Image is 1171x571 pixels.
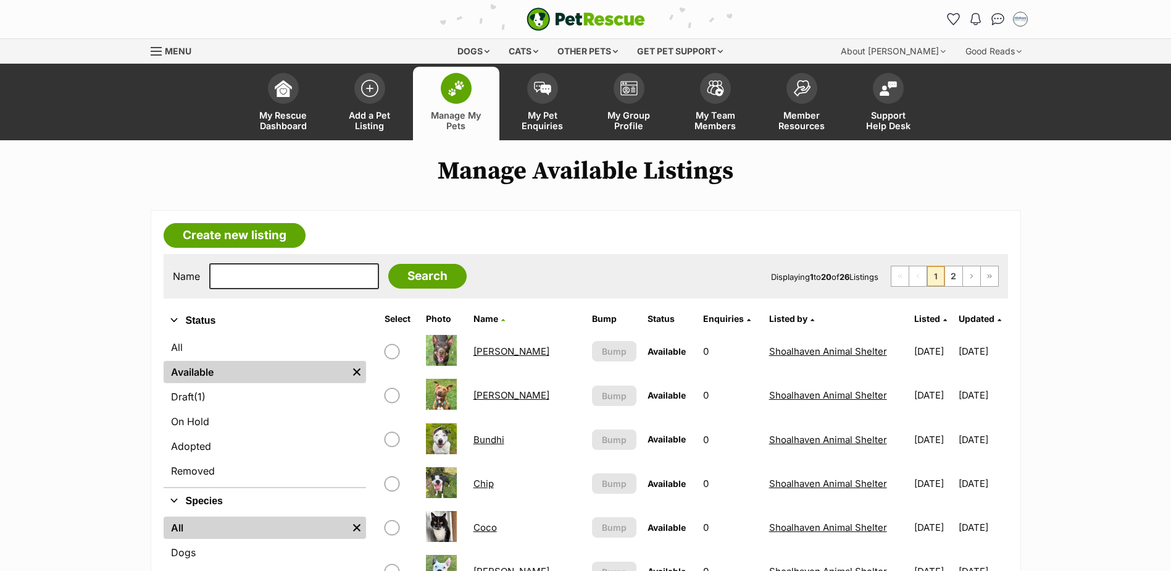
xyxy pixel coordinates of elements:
[769,313,814,324] a: Listed by
[909,330,957,373] td: [DATE]
[927,266,944,286] span: Page 1
[473,313,498,324] span: Name
[348,517,366,539] a: Remove filter
[880,81,897,96] img: help-desk-icon-fdf02630f3aa405de69fd3d07c3f3aa587a6932b1a1747fa1d2bba05be0121f9.svg
[959,506,1007,549] td: [DATE]
[240,67,327,140] a: My Rescue Dashboard
[549,39,627,64] div: Other pets
[164,223,306,248] a: Create new listing
[648,522,686,533] span: Available
[164,361,348,383] a: Available
[698,330,763,373] td: 0
[628,39,731,64] div: Get pet support
[707,80,724,96] img: team-members-icon-5396bd8760b3fe7c0b43da4ab00e1e3bb1a5d9ba89233759b79545d2d3fc5d0d.svg
[164,410,366,433] a: On Hold
[592,473,636,494] button: Bump
[672,67,759,140] a: My Team Members
[499,67,586,140] a: My Pet Enquiries
[275,80,292,97] img: dashboard-icon-eb2f2d2d3e046f16d808141f083e7271f6b2e854fb5c12c21221c1fb7104beca.svg
[602,345,627,358] span: Bump
[703,313,751,324] a: Enquiries
[648,434,686,444] span: Available
[592,341,636,362] button: Bump
[861,110,916,131] span: Support Help Desk
[914,313,947,324] a: Listed
[173,271,200,282] label: Name
[959,313,1001,324] a: Updated
[592,517,636,538] button: Bump
[380,309,420,329] th: Select
[959,374,1007,417] td: [DATE]
[592,386,636,406] button: Bump
[515,110,570,131] span: My Pet Enquiries
[698,506,763,549] td: 0
[164,313,366,329] button: Status
[759,67,845,140] a: Member Resources
[648,346,686,357] span: Available
[194,389,206,404] span: (1)
[959,462,1007,505] td: [DATE]
[602,389,627,402] span: Bump
[698,462,763,505] td: 0
[342,110,398,131] span: Add a Pet Listing
[845,67,931,140] a: Support Help Desk
[413,67,499,140] a: Manage My Pets
[388,264,467,289] input: Search
[534,82,551,95] img: pet-enquiries-icon-7e3ad2cf08bfb03b45e93fb7055b45f3efa6380592205ae92323e6603595dc1f.svg
[473,478,494,489] a: Chip
[769,522,887,533] a: Shoalhaven Animal Shelter
[587,309,641,329] th: Bump
[165,46,191,56] span: Menu
[959,330,1007,373] td: [DATE]
[769,345,887,357] a: Shoalhaven Animal Shelter
[473,434,504,446] a: Bundhi
[527,7,645,31] a: PetRescue
[448,80,465,96] img: manage-my-pets-icon-02211641906a0b7f246fdf0571729dbe1e7629f14944591b6c1af311fb30b64b.svg
[771,272,878,282] span: Displaying to of Listings
[164,517,348,539] a: All
[473,389,549,401] a: [PERSON_NAME]
[703,313,744,324] span: translation missing: en.admin.listings.index.attributes.enquiries
[449,39,498,64] div: Dogs
[348,361,366,383] a: Remove filter
[909,266,927,286] span: Previous page
[914,313,940,324] span: Listed
[164,334,366,487] div: Status
[909,506,957,549] td: [DATE]
[688,110,743,131] span: My Team Members
[909,462,957,505] td: [DATE]
[648,390,686,400] span: Available
[793,80,811,96] img: member-resources-icon-8e73f808a243e03378d46382f2149f9095a855e16c252ad45f914b54edf8863c.svg
[164,336,366,358] a: All
[601,110,657,131] span: My Group Profile
[500,39,547,64] div: Cats
[643,309,697,329] th: Status
[966,9,986,29] button: Notifications
[988,9,1008,29] a: Conversations
[909,418,957,461] td: [DATE]
[963,266,980,286] a: Next page
[164,386,366,408] a: Draft
[473,345,549,357] a: [PERSON_NAME]
[602,521,627,534] span: Bump
[991,13,1004,25] img: chat-41dd97257d64d25036548639549fe6c8038ab92f7586957e7f3b1b290dea8141.svg
[891,266,909,286] span: First page
[698,418,763,461] td: 0
[959,313,994,324] span: Updated
[832,39,954,64] div: About [PERSON_NAME]
[473,313,505,324] a: Name
[970,13,980,25] img: notifications-46538b983faf8c2785f20acdc204bb7945ddae34d4c08c2a6579f10ce5e182be.svg
[256,110,311,131] span: My Rescue Dashboard
[164,435,366,457] a: Adopted
[361,80,378,97] img: add-pet-listing-icon-0afa8454b4691262ce3f59096e99ab1cd57d4a30225e0717b998d2c9b9846f56.svg
[602,433,627,446] span: Bump
[648,478,686,489] span: Available
[586,67,672,140] a: My Group Profile
[327,67,413,140] a: Add a Pet Listing
[774,110,830,131] span: Member Resources
[698,374,763,417] td: 0
[810,272,814,282] strong: 1
[821,272,831,282] strong: 20
[428,110,484,131] span: Manage My Pets
[592,429,636,450] button: Bump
